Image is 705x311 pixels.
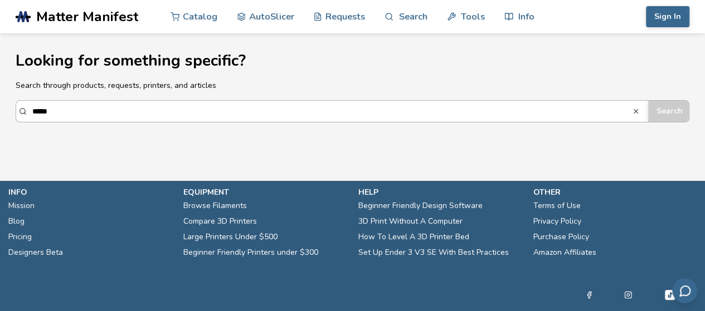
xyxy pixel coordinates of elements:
[533,245,596,260] a: Amazon Affiliates
[8,186,172,198] p: info
[646,6,689,27] button: Sign In
[183,198,247,214] a: Browse Filaments
[36,9,138,24] span: Matter Manifest
[358,214,463,229] a: 3D Print Without A Computer
[183,245,318,260] a: Beginner Friendly Printers under $300
[32,101,632,121] input: Search
[663,288,677,302] a: Tiktok
[624,288,632,302] a: Instagram
[585,288,593,302] a: Facebook
[8,229,32,245] a: Pricing
[183,214,257,229] a: Compare 3D Printers
[183,229,278,245] a: Large Printers Under $500
[632,107,643,115] button: Search
[183,186,347,198] p: equipment
[8,214,25,229] a: Blog
[358,245,509,260] a: Set Up Ender 3 V3 SE With Best Practices
[648,101,691,122] button: Search
[533,186,697,198] p: other
[16,80,689,91] p: Search through products, requests, printers, and articles
[8,245,63,260] a: Designers Beta
[533,229,589,245] a: Purchase Policy
[672,278,697,303] button: Send feedback via email
[8,198,35,214] a: Mission
[358,229,469,245] a: How To Level A 3D Printer Bed
[16,52,689,70] h1: Looking for something specific?
[358,198,483,214] a: Beginner Friendly Design Software
[533,198,580,214] a: Terms of Use
[358,186,522,198] p: help
[533,214,581,229] a: Privacy Policy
